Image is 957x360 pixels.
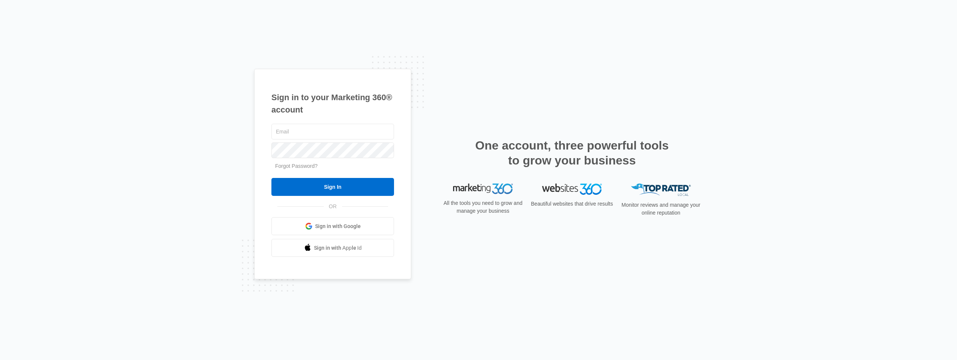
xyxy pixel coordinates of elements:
span: Sign in with Apple Id [314,244,362,252]
img: Top Rated Local [631,184,691,196]
p: Beautiful websites that drive results [530,200,614,208]
h2: One account, three powerful tools to grow your business [473,138,671,168]
a: Sign in with Google [271,217,394,235]
p: Monitor reviews and manage your online reputation [619,201,703,217]
img: Websites 360 [542,184,602,194]
img: Marketing 360 [453,184,513,194]
input: Email [271,124,394,139]
span: OR [324,203,342,210]
h1: Sign in to your Marketing 360® account [271,91,394,116]
span: Sign in with Google [315,222,361,230]
p: All the tools you need to grow and manage your business [441,199,525,215]
a: Forgot Password? [275,163,318,169]
input: Sign In [271,178,394,196]
a: Sign in with Apple Id [271,239,394,257]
